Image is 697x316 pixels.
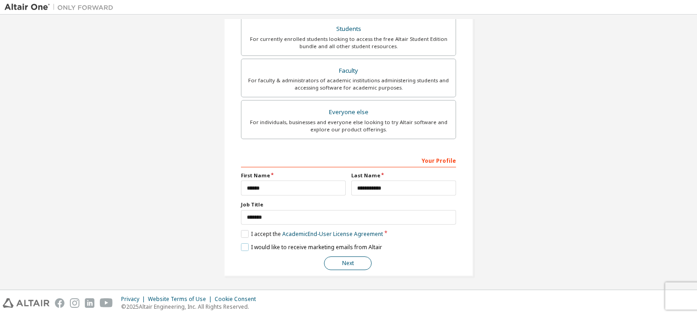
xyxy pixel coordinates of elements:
div: Privacy [121,296,148,303]
label: I would like to receive marketing emails from Altair [241,243,382,251]
img: linkedin.svg [85,298,94,308]
div: Cookie Consent [215,296,261,303]
a: Academic End-User License Agreement [282,230,383,238]
div: For currently enrolled students looking to access the free Altair Student Edition bundle and all ... [247,35,450,50]
div: Website Terms of Use [148,296,215,303]
img: facebook.svg [55,298,64,308]
div: For individuals, businesses and everyone else looking to try Altair software and explore our prod... [247,119,450,133]
img: Altair One [5,3,118,12]
img: instagram.svg [70,298,79,308]
div: For faculty & administrators of academic institutions administering students and accessing softwa... [247,77,450,91]
div: Faculty [247,65,450,77]
img: youtube.svg [100,298,113,308]
div: Students [247,23,450,35]
p: © 2025 Altair Engineering, Inc. All Rights Reserved. [121,303,261,311]
button: Next [324,256,372,270]
label: Last Name [351,172,456,179]
div: Your Profile [241,153,456,167]
div: Everyone else [247,106,450,119]
label: First Name [241,172,346,179]
label: Job Title [241,201,456,208]
label: I accept the [241,230,383,238]
img: altair_logo.svg [3,298,49,308]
